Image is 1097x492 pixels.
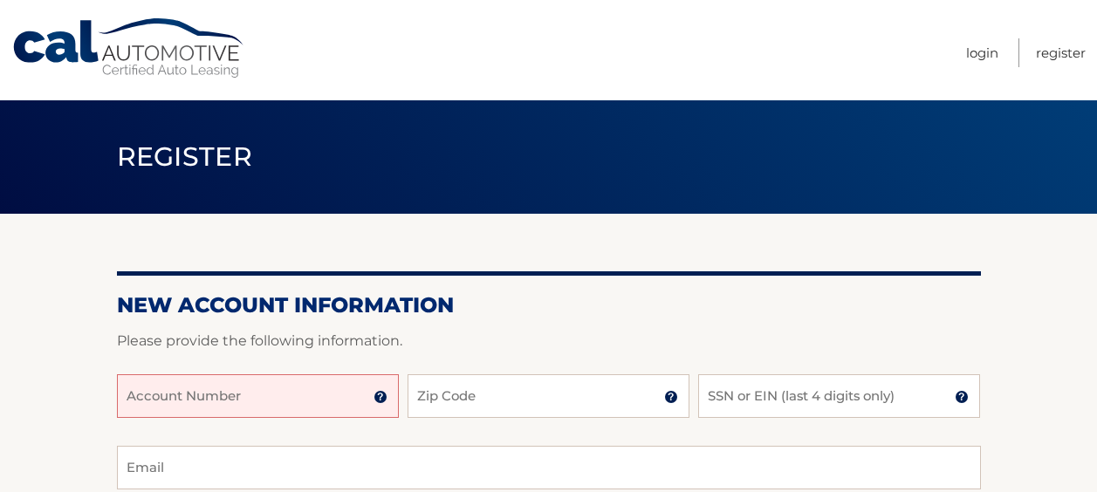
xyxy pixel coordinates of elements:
a: Cal Automotive [11,17,247,79]
input: Email [117,446,981,489]
a: Register [1036,38,1086,67]
input: Zip Code [408,374,689,418]
a: Login [966,38,998,67]
img: tooltip.svg [664,390,678,404]
img: tooltip.svg [955,390,969,404]
input: SSN or EIN (last 4 digits only) [698,374,980,418]
span: Register [117,140,253,173]
input: Account Number [117,374,399,418]
img: tooltip.svg [374,390,387,404]
p: Please provide the following information. [117,329,981,353]
h2: New Account Information [117,292,981,318]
